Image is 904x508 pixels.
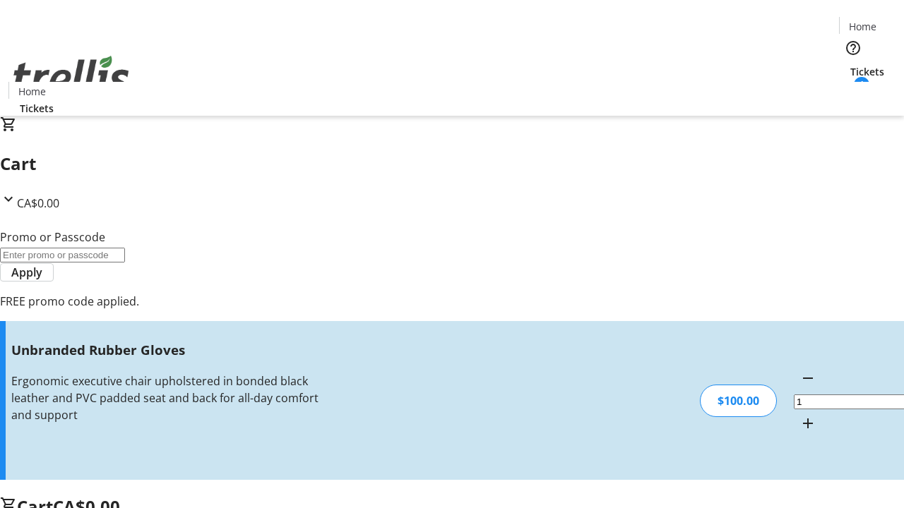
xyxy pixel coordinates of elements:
div: Ergonomic executive chair upholstered in bonded black leather and PVC padded seat and back for al... [11,373,320,423]
a: Home [840,19,885,34]
span: Home [849,19,876,34]
button: Decrement by one [794,364,822,392]
button: Cart [839,79,867,107]
span: Tickets [850,64,884,79]
button: Help [839,34,867,62]
img: Orient E2E Organization hDLm3eDEO8's Logo [8,40,134,111]
button: Increment by one [794,409,822,437]
div: $100.00 [700,385,777,417]
h3: Unbranded Rubber Gloves [11,340,320,360]
span: Tickets [20,101,54,116]
a: Tickets [839,64,896,79]
span: CA$0.00 [17,195,59,211]
a: Home [9,84,54,99]
span: Apply [11,264,42,281]
span: Home [18,84,46,99]
a: Tickets [8,101,65,116]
